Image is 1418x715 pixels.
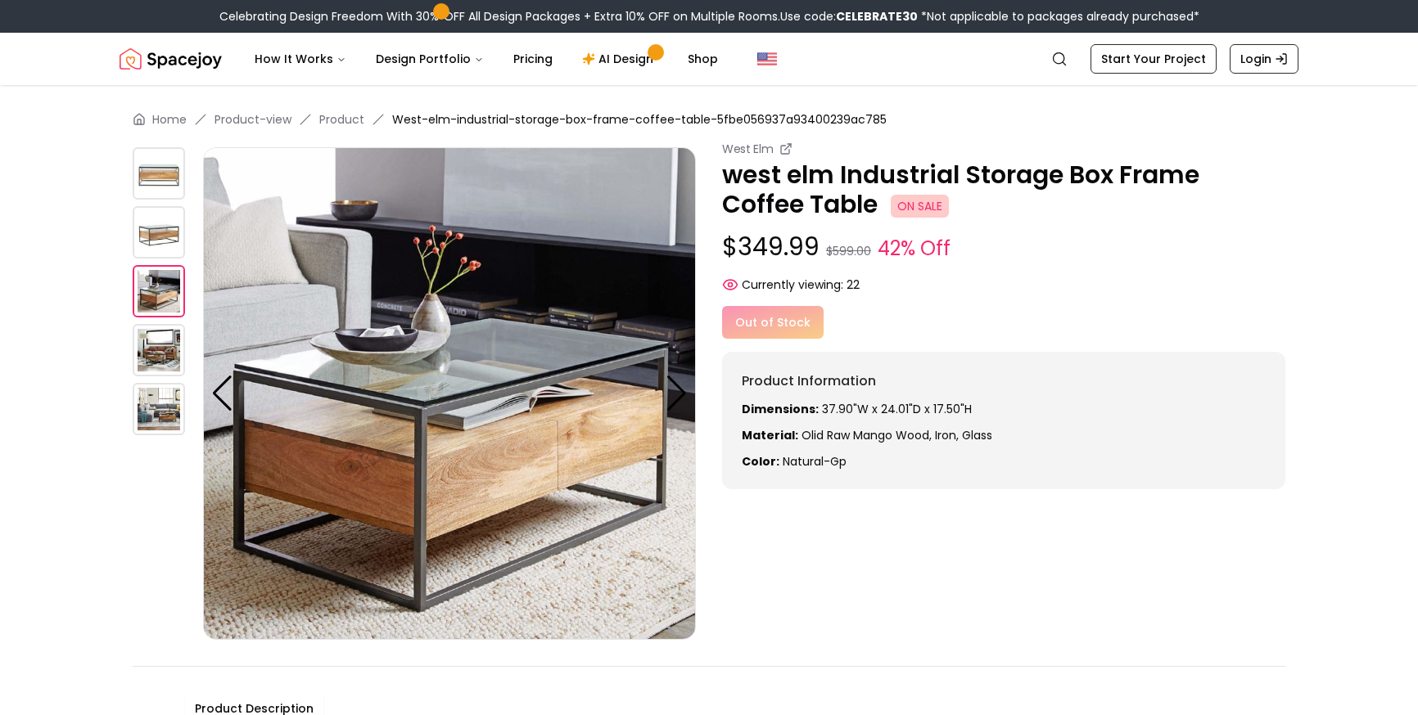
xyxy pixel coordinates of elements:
[133,265,185,317] img: https://storage.googleapis.com/spacejoy-main/assets/5fbe056937a93400239ac785/product_2_n4ek1ijgbbo6
[120,43,222,75] img: Spacejoy Logo
[133,206,185,259] img: https://storage.googleapis.com/spacejoy-main/assets/5fbe056937a93400239ac785/product_1_g37alfk8540f
[133,147,185,200] img: https://storage.googleapis.com/spacejoy-main/assets/5fbe056937a93400239ac785/product_0_mj6072nc593f
[722,141,773,157] small: West Elm
[242,43,359,75] button: How It Works
[1230,44,1298,74] a: Login
[133,324,185,376] img: https://storage.googleapis.com/spacejoy-main/assets/5fbe056937a93400239ac785/product_3_0c3hbn73hb507
[826,243,871,259] small: $599.00
[783,453,847,470] span: natural-gp
[742,453,779,470] strong: Color:
[847,277,860,293] span: 22
[722,160,1285,219] p: west elm Industrial Storage Box Frame Coffee Table
[802,427,992,443] span: olid raw mango wood, Iron, glass
[757,49,777,69] img: United States
[219,8,1199,25] div: Celebrating Design Freedom With 30% OFF All Design Packages + Extra 10% OFF on Multiple Rooms.
[133,111,1285,128] nav: breadcrumb
[742,401,819,417] strong: Dimensions:
[133,383,185,435] img: https://storage.googleapis.com/spacejoy-main/assets/5fbe056937a93400239ac785/product_4_4oh30km4opg8
[742,371,1266,391] h6: Product Information
[722,232,1285,263] p: $349.99
[742,277,843,293] span: Currently viewing:
[569,43,671,75] a: AI Design
[392,111,887,128] span: West-elm-industrial-storage-box-frame-coffee-table-5fbe056937a93400239ac785
[1091,44,1217,74] a: Start Your Project
[363,43,497,75] button: Design Portfolio
[500,43,566,75] a: Pricing
[891,195,949,218] span: ON SALE
[215,111,291,128] a: Product-view
[319,111,364,128] a: Product
[836,8,918,25] b: CELEBRATE30
[120,33,1298,85] nav: Global
[918,8,1199,25] span: *Not applicable to packages already purchased*
[878,234,951,263] small: 42% Off
[242,43,731,75] nav: Main
[120,43,222,75] a: Spacejoy
[742,401,1266,417] p: 37.90"W x 24.01"D x 17.50"H
[675,43,731,75] a: Shop
[780,8,918,25] span: Use code:
[152,111,187,128] a: Home
[742,427,798,443] strong: Material:
[203,147,696,640] img: https://storage.googleapis.com/spacejoy-main/assets/5fbe056937a93400239ac785/product_2_n4ek1ijgbbo6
